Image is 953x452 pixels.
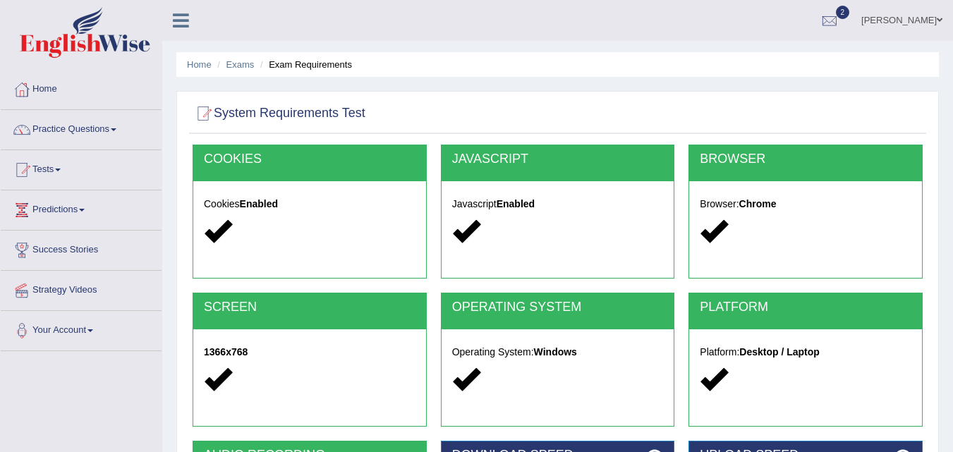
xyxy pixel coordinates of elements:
h5: Cookies [204,199,415,209]
h2: System Requirements Test [193,103,365,124]
a: Your Account [1,311,162,346]
a: Exams [226,59,255,70]
h5: Browser: [700,199,911,209]
h5: Operating System: [452,347,664,358]
a: Strategy Videos [1,271,162,306]
h2: PLATFORM [700,300,911,314]
strong: Enabled [240,198,278,209]
strong: Desktop / Laptop [739,346,820,358]
a: Home [1,70,162,105]
h5: Javascript [452,199,664,209]
h2: OPERATING SYSTEM [452,300,664,314]
a: Practice Questions [1,110,162,145]
a: Predictions [1,190,162,226]
a: Home [187,59,212,70]
h2: SCREEN [204,300,415,314]
span: 2 [836,6,850,19]
h5: Platform: [700,347,911,358]
strong: Windows [534,346,577,358]
a: Tests [1,150,162,185]
h2: JAVASCRIPT [452,152,664,166]
h2: COOKIES [204,152,415,166]
strong: Chrome [739,198,777,209]
strong: 1366x768 [204,346,248,358]
strong: Enabled [497,198,535,209]
a: Success Stories [1,231,162,266]
li: Exam Requirements [257,58,352,71]
h2: BROWSER [700,152,911,166]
